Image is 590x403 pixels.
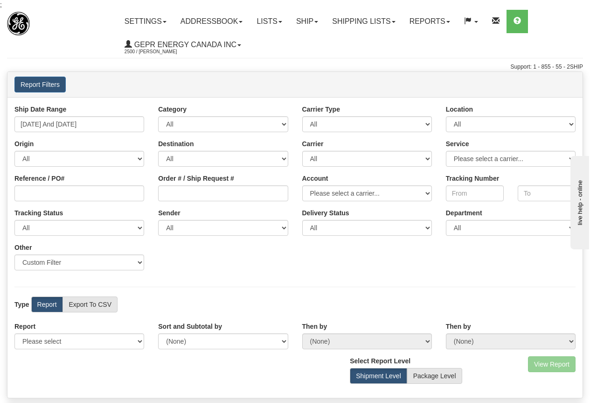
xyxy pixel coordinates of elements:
label: Service [446,139,469,148]
label: Origin [14,139,34,148]
label: Other [14,243,32,252]
label: Sender [158,208,180,218]
label: Report [14,322,35,331]
label: Export To CSV [62,297,118,312]
label: Tracking Number [446,174,499,183]
label: Account [302,174,328,183]
label: Please ensure data set in report has been RECENTLY tracked from your Shipment History [302,208,349,218]
img: logo2500.jpg [7,12,30,35]
a: Shipping lists [325,10,402,33]
span: 2500 / [PERSON_NAME] [125,47,194,57]
a: Addressbook [174,10,250,33]
label: Package Level [407,368,462,384]
label: Department [446,208,482,218]
div: Support: 1 - 855 - 55 - 2SHIP [7,63,583,71]
select: Please ensure data set in report has been RECENTLY tracked from your Shipment History [302,220,432,236]
label: Sort and Subtotal by [158,322,222,331]
label: Select Report Level [350,356,410,366]
label: Then by [446,322,471,331]
label: Location [446,105,473,114]
label: Report [31,297,63,312]
button: View Report [528,356,576,372]
label: Shipment Level [350,368,407,384]
a: Settings [118,10,174,33]
label: Order # / Ship Request # [158,174,234,183]
label: Ship Date Range [14,105,66,114]
span: GEPR Energy Canada Inc [132,41,236,49]
button: Report Filters [14,77,66,92]
input: To [518,185,576,201]
label: Destination [158,139,194,148]
label: Carrier Type [302,105,340,114]
div: live help - online [7,8,86,15]
label: Then by [302,322,327,331]
label: Tracking Status [14,208,63,218]
a: Ship [289,10,325,33]
a: Lists [250,10,289,33]
label: Reference / PO# [14,174,64,183]
label: Category [158,105,187,114]
input: From [446,185,504,201]
label: Type [14,300,29,309]
a: Reports [403,10,457,33]
label: Carrier [302,139,324,148]
a: GEPR Energy Canada Inc 2500 / [PERSON_NAME] [118,33,248,57]
iframe: chat widget [569,154,589,249]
